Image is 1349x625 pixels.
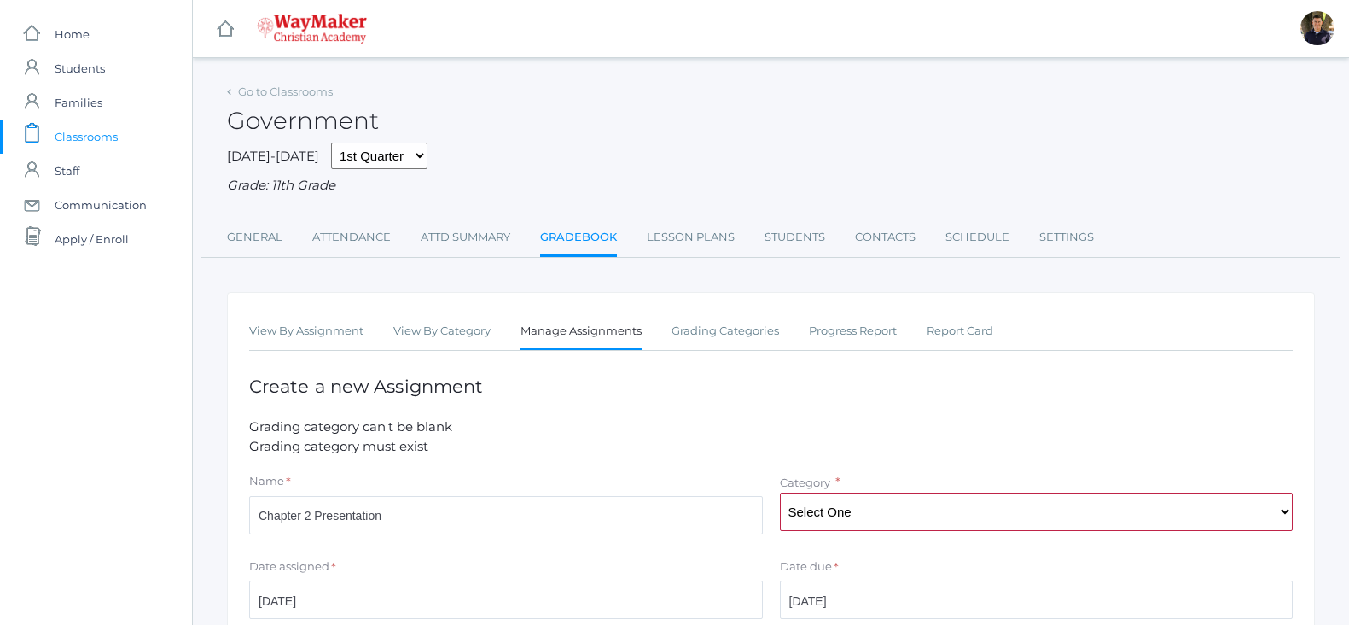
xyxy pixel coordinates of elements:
[249,377,1293,396] h1: Create a new Assignment
[780,558,832,575] label: Date due
[945,220,1009,254] a: Schedule
[55,222,129,256] span: Apply / Enroll
[227,108,379,134] h2: Government
[312,220,391,254] a: Attendance
[55,154,79,188] span: Staff
[249,558,329,575] label: Date assigned
[780,476,830,489] label: Category
[1300,11,1334,45] div: Richard Lepage
[55,17,90,51] span: Home
[765,220,825,254] a: Students
[249,473,284,490] label: Name
[249,314,363,348] a: View By Assignment
[809,314,897,348] a: Progress Report
[927,314,993,348] a: Report Card
[238,85,333,98] a: Go to Classrooms
[855,220,916,254] a: Contacts
[393,314,491,348] a: View By Category
[227,176,1315,196] div: Grade: 11th Grade
[227,220,282,254] a: General
[55,120,118,154] span: Classrooms
[540,220,617,257] a: Gradebook
[1039,220,1094,254] a: Settings
[227,148,319,164] span: [DATE]-[DATE]
[647,220,735,254] a: Lesson Plans
[55,51,105,85] span: Students
[421,220,510,254] a: Attd Summary
[55,188,147,222] span: Communication
[249,418,1293,437] li: Grading category can't be blank
[257,14,367,44] img: 4_waymaker-logo-stack-white.png
[249,437,1293,457] li: Grading category must exist
[520,314,642,351] a: Manage Assignments
[672,314,779,348] a: Grading Categories
[55,85,102,120] span: Families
